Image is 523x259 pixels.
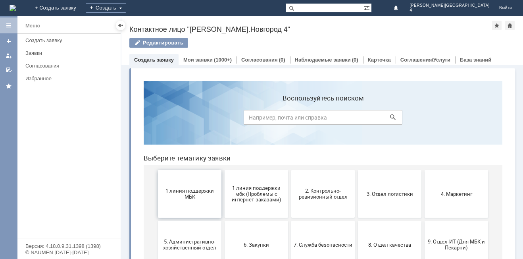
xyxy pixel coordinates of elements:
[25,21,40,31] div: Меню
[2,35,15,48] a: Создать заявку
[23,218,82,224] span: Бухгалтерия (для мбк)
[21,146,84,194] button: 5. Административно-хозяйственный отдел
[2,49,15,62] a: Мои заявки
[90,167,148,173] span: 6. Закупки
[25,63,116,69] div: Согласования
[21,197,84,245] button: Бухгалтерия (для мбк)
[90,218,148,224] span: Отдел ИТ (1С)
[290,116,348,122] span: 4. Маркетинг
[505,21,515,30] div: Сделать домашней страницей
[106,35,265,50] input: Например, почта или справка
[183,57,213,63] a: Мои заявки
[156,113,215,125] span: 2. Контрольно-ревизионный отдел
[223,116,282,122] span: 3. Отдел логистики
[156,215,215,227] span: Отдел-ИТ (Битрикс24 и CRM)
[410,3,490,8] span: [PERSON_NAME][GEOGRAPHIC_DATA]
[116,21,125,30] div: Скрыть меню
[25,37,116,43] div: Создать заявку
[22,34,119,46] a: Создать заявку
[410,8,490,13] span: 4
[221,95,284,143] button: 3. Отдел логистики
[287,197,351,245] button: Финансовый отдел
[21,95,84,143] button: 1 линия поддержки МБК
[221,146,284,194] button: 8. Отдел качества
[134,57,174,63] a: Создать заявку
[154,197,217,245] button: Отдел-ИТ (Битрикс24 и CRM)
[106,19,265,27] label: Воспользуйтесь поиском
[25,244,113,249] div: Версия: 4.18.0.9.31.1398 (1398)
[25,250,113,255] div: © NAUMEN [DATE]-[DATE]
[223,167,282,173] span: 8. Отдел качества
[352,57,358,63] div: (0)
[10,5,16,11] a: Перейти на домашнюю страницу
[223,218,282,224] span: Отдел-ИТ (Офис)
[154,95,217,143] button: 2. Контрольно-ревизионный отдел
[86,3,126,13] div: Создать
[154,146,217,194] button: 7. Служба безопасности
[460,57,491,63] a: База знаний
[22,47,119,59] a: Заявки
[295,57,351,63] a: Наблюдаемые заявки
[22,60,119,72] a: Согласования
[87,197,151,245] button: Отдел ИТ (1С)
[214,57,232,63] div: (1000+)
[87,95,151,143] button: 1 линия поддержки мбк (Проблемы с интернет-заказами)
[221,197,284,245] button: Отдел-ИТ (Офис)
[287,95,351,143] button: 4. Маркетинг
[400,57,450,63] a: Соглашения/Услуги
[368,57,391,63] a: Карточка
[25,50,116,56] div: Заявки
[279,57,285,63] div: (0)
[87,146,151,194] button: 6. Закупки
[10,5,16,11] img: logo
[2,64,15,76] a: Мои согласования
[363,4,371,11] span: Расширенный поиск
[241,57,278,63] a: Согласования
[23,164,82,176] span: 5. Административно-хозяйственный отдел
[290,164,348,176] span: 9. Отдел-ИТ (Для МБК и Пекарни)
[25,75,107,81] div: Избранное
[23,113,82,125] span: 1 линия поддержки МБК
[90,110,148,128] span: 1 линия поддержки мбк (Проблемы с интернет-заказами)
[6,79,365,87] header: Выберите тематику заявки
[129,25,492,33] div: Контактное лицо "[PERSON_NAME].Новгород 4"
[290,218,348,224] span: Финансовый отдел
[156,167,215,173] span: 7. Служба безопасности
[287,146,351,194] button: 9. Отдел-ИТ (Для МБК и Пекарни)
[492,21,502,30] div: Добавить в избранное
